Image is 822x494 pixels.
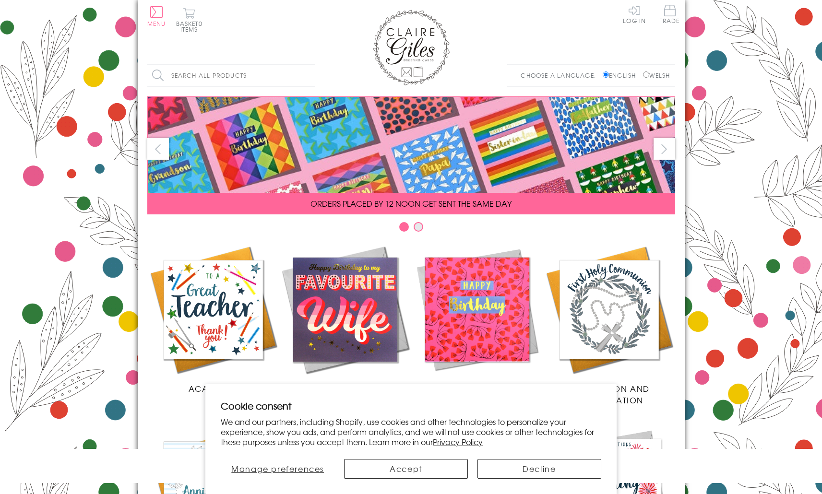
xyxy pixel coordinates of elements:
[543,244,675,406] a: Communion and Confirmation
[344,459,468,479] button: Accept
[221,399,601,412] h2: Cookie consent
[373,10,450,85] img: Claire Giles Greetings Cards
[433,436,483,447] a: Privacy Policy
[521,71,601,80] p: Choose a language:
[454,383,500,394] span: Birthdays
[147,65,315,86] input: Search all products
[231,463,324,474] span: Manage preferences
[643,71,649,78] input: Welsh
[414,222,423,232] button: Carousel Page 2
[660,5,680,24] span: Trade
[279,244,411,394] a: New Releases
[399,222,409,232] button: Carousel Page 1 (Current Slide)
[623,5,646,24] a: Log In
[654,138,675,160] button: next
[180,19,203,34] span: 0 items
[221,417,601,447] p: We and our partners, including Shopify, use cookies and other technologies to personalize your ex...
[477,459,601,479] button: Decline
[603,71,641,80] label: English
[568,383,650,406] span: Communion and Confirmation
[310,198,512,209] span: ORDERS PLACED BY 12 NOON GET SENT THE SAME DAY
[147,19,166,28] span: Menu
[147,138,169,160] button: prev
[603,71,609,78] input: English
[176,8,203,32] button: Basket0 items
[147,6,166,26] button: Menu
[313,383,376,394] span: New Releases
[189,383,238,394] span: Academic
[411,244,543,394] a: Birthdays
[643,71,670,80] label: Welsh
[147,244,279,394] a: Academic
[660,5,680,25] a: Trade
[147,222,675,236] div: Carousel Pagination
[306,65,315,86] input: Search
[221,459,334,479] button: Manage preferences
